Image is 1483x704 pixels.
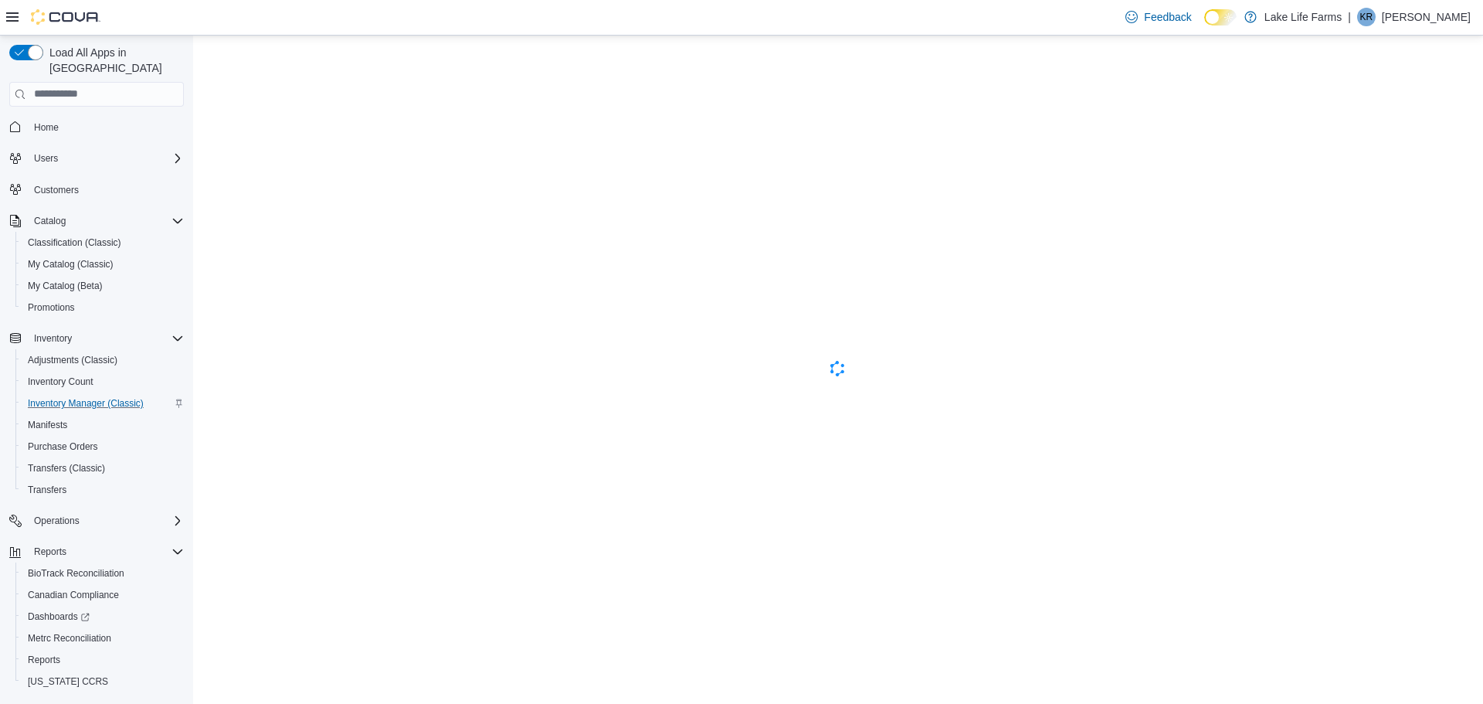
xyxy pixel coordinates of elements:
[22,416,73,434] a: Manifests
[28,589,119,601] span: Canadian Compliance
[22,372,184,391] span: Inventory Count
[3,541,190,563] button: Reports
[1360,8,1373,26] span: KR
[15,414,190,436] button: Manifests
[15,563,190,584] button: BioTrack Reconciliation
[34,215,66,227] span: Catalog
[28,329,184,348] span: Inventory
[22,233,127,252] a: Classification (Classic)
[28,181,85,199] a: Customers
[22,459,184,478] span: Transfers (Classic)
[22,255,184,274] span: My Catalog (Classic)
[34,546,66,558] span: Reports
[34,152,58,165] span: Users
[22,298,81,317] a: Promotions
[3,179,190,201] button: Customers
[28,675,108,688] span: [US_STATE] CCRS
[28,610,90,623] span: Dashboards
[15,297,190,318] button: Promotions
[15,627,190,649] button: Metrc Reconciliation
[15,584,190,606] button: Canadian Compliance
[28,212,72,230] button: Catalog
[3,148,190,169] button: Users
[28,117,184,137] span: Home
[22,651,184,669] span: Reports
[3,328,190,349] button: Inventory
[22,481,73,499] a: Transfers
[34,121,59,134] span: Home
[28,654,60,666] span: Reports
[3,116,190,138] button: Home
[1204,9,1237,26] input: Dark Mode
[28,376,93,388] span: Inventory Count
[22,564,131,583] a: BioTrack Reconciliation
[28,419,67,431] span: Manifests
[22,672,184,691] span: Washington CCRS
[28,180,184,199] span: Customers
[15,649,190,671] button: Reports
[15,275,190,297] button: My Catalog (Beta)
[22,437,184,456] span: Purchase Orders
[22,372,100,391] a: Inventory Count
[22,277,184,295] span: My Catalog (Beta)
[15,371,190,393] button: Inventory Count
[28,329,78,348] button: Inventory
[28,149,184,168] span: Users
[22,459,111,478] a: Transfers (Classic)
[1264,8,1342,26] p: Lake Life Farms
[22,351,184,369] span: Adjustments (Classic)
[22,416,184,434] span: Manifests
[28,484,66,496] span: Transfers
[22,607,96,626] a: Dashboards
[22,672,114,691] a: [US_STATE] CCRS
[28,354,117,366] span: Adjustments (Classic)
[28,462,105,474] span: Transfers (Classic)
[22,629,117,648] a: Metrc Reconciliation
[15,671,190,692] button: [US_STATE] CCRS
[15,479,190,501] button: Transfers
[22,351,124,369] a: Adjustments (Classic)
[22,481,184,499] span: Transfers
[22,394,150,413] a: Inventory Manager (Classic)
[28,280,103,292] span: My Catalog (Beta)
[28,632,111,644] span: Metrc Reconciliation
[28,258,114,270] span: My Catalog (Classic)
[22,255,120,274] a: My Catalog (Classic)
[34,184,79,196] span: Customers
[28,118,65,137] a: Home
[22,277,109,295] a: My Catalog (Beta)
[34,332,72,345] span: Inventory
[15,393,190,414] button: Inventory Manager (Classic)
[22,564,184,583] span: BioTrack Reconciliation
[22,586,125,604] a: Canadian Compliance
[15,436,190,457] button: Purchase Orders
[1144,9,1191,25] span: Feedback
[15,253,190,275] button: My Catalog (Classic)
[1119,2,1197,32] a: Feedback
[43,45,184,76] span: Load All Apps in [GEOGRAPHIC_DATA]
[34,515,80,527] span: Operations
[28,542,184,561] span: Reports
[28,542,73,561] button: Reports
[22,298,184,317] span: Promotions
[22,607,184,626] span: Dashboards
[28,236,121,249] span: Classification (Classic)
[1204,26,1205,26] span: Dark Mode
[31,9,100,25] img: Cova
[1348,8,1351,26] p: |
[22,629,184,648] span: Metrc Reconciliation
[28,440,98,453] span: Purchase Orders
[28,512,184,530] span: Operations
[22,437,104,456] a: Purchase Orders
[28,567,124,580] span: BioTrack Reconciliation
[1382,8,1471,26] p: [PERSON_NAME]
[22,394,184,413] span: Inventory Manager (Classic)
[28,397,144,410] span: Inventory Manager (Classic)
[1357,8,1376,26] div: Kate Rossow
[22,651,66,669] a: Reports
[3,210,190,232] button: Catalog
[28,149,64,168] button: Users
[28,512,86,530] button: Operations
[28,212,184,230] span: Catalog
[22,586,184,604] span: Canadian Compliance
